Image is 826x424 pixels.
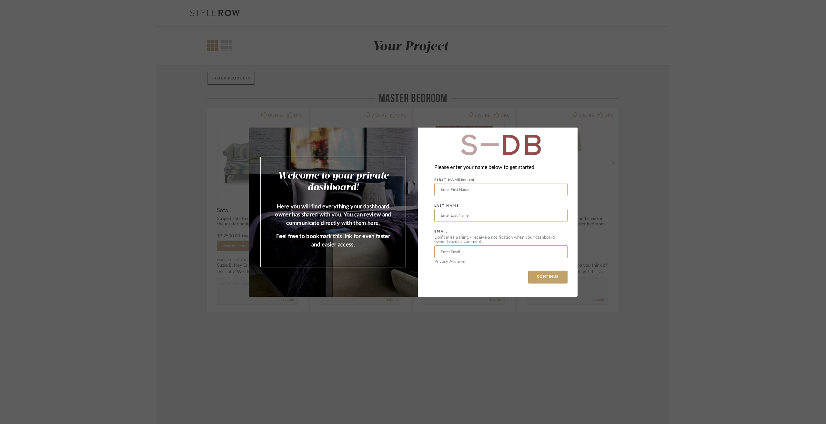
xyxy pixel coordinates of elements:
input: Enter Email [434,245,568,258]
span: Required [461,178,474,181]
p: Here you will find everything your dashboard owner has shared with you. You can review and commun... [274,202,393,227]
div: Don’t miss a thing - receive a notification when your dashboard owner leaves a comment. [434,235,568,244]
h2: Welcome to your private dashboard! [274,170,393,193]
label: FIRST NAME [434,178,474,182]
label: EMAIL [434,230,448,233]
label: LAST NAME [434,204,459,208]
input: Enter First Name [434,183,568,196]
div: Privacy Assured [434,260,568,264]
div: Please enter your name below to get started. [434,163,568,172]
input: Enter Last Name [434,209,568,222]
button: CONTINUE [528,271,568,284]
p: Feel free to bookmark this link for even faster and easier access. [274,232,393,249]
